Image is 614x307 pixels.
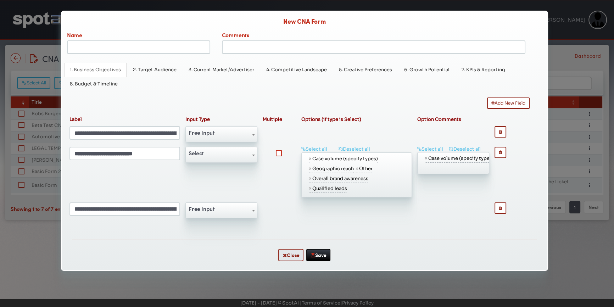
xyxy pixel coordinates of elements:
span: 1. Business Objectives [70,67,121,73]
a: Select all [417,146,443,152]
span: 5. Creative Preferences [339,67,392,73]
li: Geographic reach [309,165,354,173]
label: Comments [219,31,528,40]
span: × [309,165,312,173]
b: New CNA Form [283,19,326,26]
span: 3. Current Market/Advertiser [189,67,254,73]
span: 2. Target Audience [133,67,177,73]
button: Close [278,249,303,261]
label: Name [64,31,139,40]
span: × [309,175,312,183]
span: × [309,185,312,192]
div: Multiple [260,117,299,122]
span: Select [186,147,257,159]
span: Free Input [186,203,257,214]
li: Overall brand awareness [309,175,368,183]
li: Other [356,165,373,173]
div: Label [67,117,183,122]
div: Input Type [183,117,260,122]
span: Free Input [186,127,257,138]
button: Add New Field [487,97,530,109]
span: × [356,165,358,173]
span: × [425,155,428,162]
span: 6. Growth Potential [404,67,450,73]
div: Option Comments [415,117,492,122]
span: × [309,155,312,163]
div: Options (if type is Select) [299,117,415,122]
span: 7. KPIs & Reporting [462,67,505,73]
span: Select [185,147,257,163]
span: Free Input [185,202,257,218]
span: 8. Budget & Timeline [70,81,118,87]
button: Save [306,249,330,261]
li: Case volume (specify types) [309,155,378,163]
li: Case volume (specify types) [425,155,494,163]
span: Free Input [185,126,257,142]
li: Qualified leads [309,185,347,193]
a: Deselect all [449,146,480,152]
span: 4. Competitive Landscape [266,67,327,73]
a: Select all [301,146,327,152]
a: Deselect all [338,146,370,152]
